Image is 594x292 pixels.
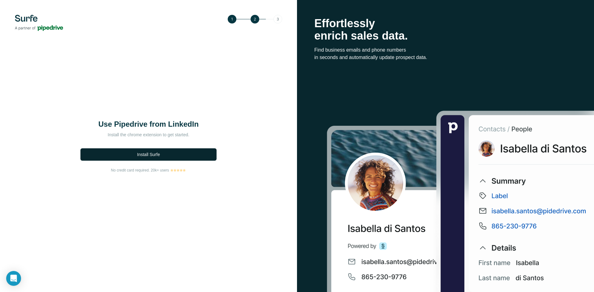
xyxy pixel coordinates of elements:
[314,46,577,54] p: Find business emails and phone numbers
[228,15,282,23] img: Step 2
[137,151,160,158] span: Install Surfe
[111,167,169,173] span: No credit card required. 20k+ users
[327,110,594,292] img: Surfe Stock Photo - Selling good vibes
[80,148,217,161] button: Install Surfe
[314,17,577,30] p: Effortlessly
[314,54,577,61] p: in seconds and automatically update prospect data.
[6,271,21,286] div: Open Intercom Messenger
[15,15,63,31] img: Surfe's logo
[314,30,577,42] p: enrich sales data.
[87,119,210,129] h1: Use Pipedrive from LinkedIn
[87,132,210,138] p: Install the chrome extension to get started.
